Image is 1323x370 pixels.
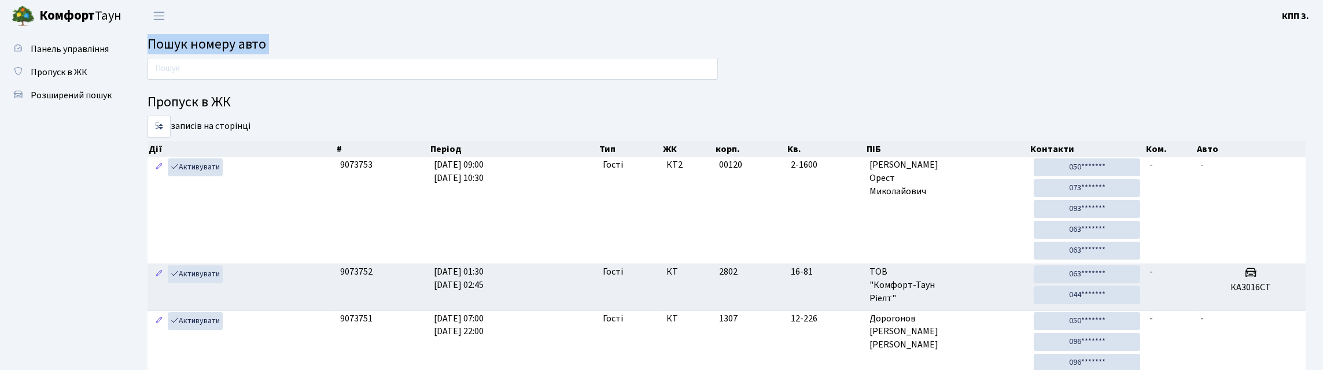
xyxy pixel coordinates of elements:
[148,116,171,138] select: записів на сторінці
[434,158,484,184] span: [DATE] 09:00 [DATE] 10:30
[791,312,860,325] span: 12-226
[336,141,429,157] th: #
[31,66,87,79] span: Пропуск в ЖК
[719,312,738,325] span: 1307
[148,141,336,157] th: Дії
[168,158,223,176] a: Активувати
[865,141,1030,157] th: ПІБ
[152,312,166,330] a: Редагувати
[719,158,742,171] span: 00120
[870,158,1025,198] span: [PERSON_NAME] Орест Миколайович
[870,265,1025,305] span: ТОВ "Комфорт-Таун Ріелт"
[429,141,598,157] th: Період
[719,265,738,278] span: 2802
[1029,141,1145,157] th: Контакти
[39,6,95,25] b: Комфорт
[340,312,373,325] span: 9073751
[31,89,112,102] span: Розширений пошук
[340,265,373,278] span: 9073752
[1200,158,1204,171] span: -
[1196,141,1306,157] th: Авто
[1282,10,1309,23] b: КПП 3.
[787,141,865,157] th: Кв.
[31,43,109,55] span: Панель управління
[148,58,718,80] input: Пошук
[603,158,623,172] span: Гості
[6,38,121,61] a: Панель управління
[1200,282,1301,293] h5: КА3016СТ
[598,141,661,157] th: Тип
[12,5,35,28] img: logo.png
[148,94,1306,111] h4: Пропуск в ЖК
[714,141,786,157] th: корп.
[152,158,166,176] a: Редагувати
[152,265,166,283] a: Редагувати
[434,312,484,338] span: [DATE] 07:00 [DATE] 22:00
[39,6,121,26] span: Таун
[666,312,710,325] span: КТ
[434,265,484,291] span: [DATE] 01:30 [DATE] 02:45
[603,265,623,279] span: Гості
[1200,312,1204,325] span: -
[145,6,174,25] button: Переключити навігацію
[791,158,860,172] span: 2-1600
[666,158,710,172] span: КТ2
[1282,9,1309,23] a: КПП 3.
[6,84,121,107] a: Розширений пошук
[168,265,223,283] a: Активувати
[1145,141,1196,157] th: Ком.
[340,158,373,171] span: 9073753
[1149,158,1153,171] span: -
[148,34,266,54] span: Пошук номеру авто
[666,265,710,279] span: КТ
[870,312,1025,352] span: Дорогонов [PERSON_NAME] [PERSON_NAME]
[603,312,623,325] span: Гості
[662,141,714,157] th: ЖК
[6,61,121,84] a: Пропуск в ЖК
[1149,265,1153,278] span: -
[1149,312,1153,325] span: -
[791,265,860,279] span: 16-81
[168,312,223,330] a: Активувати
[148,116,250,138] label: записів на сторінці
